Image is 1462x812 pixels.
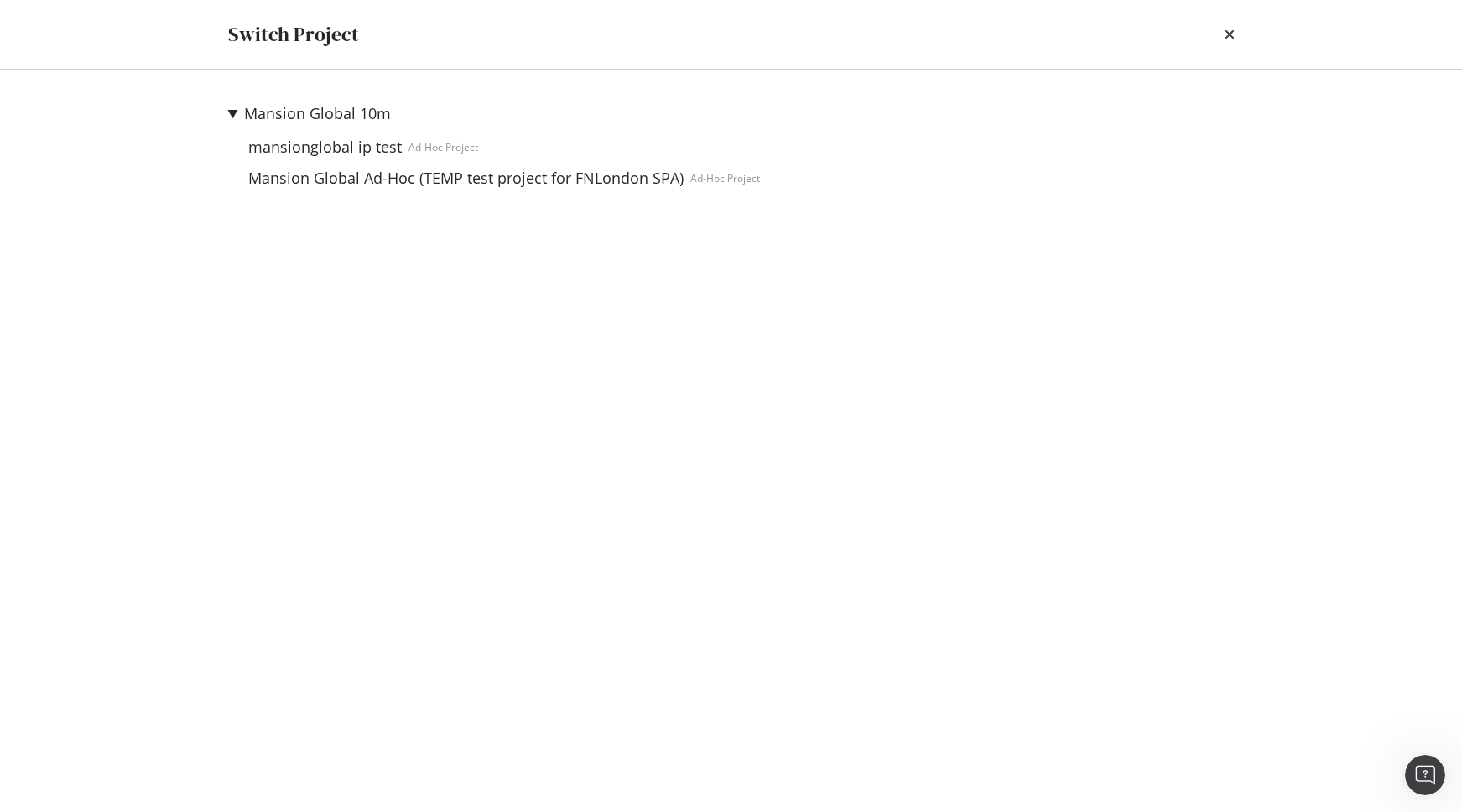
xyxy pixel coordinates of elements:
div: Ad-Hoc Project [408,140,478,154]
a: mansionglobal ip test [242,138,408,156]
iframe: Intercom live chat [1405,755,1445,795]
div: times [1225,20,1235,49]
a: Mansion Global Ad-Hoc (TEMP test project for FNLondon SPA) [242,169,690,187]
a: Mansion Global 10m [244,105,391,122]
div: Ad-Hoc Project [690,171,760,185]
div: Switch Project [228,20,359,49]
summary: Mansion Global 10m [228,103,760,125]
